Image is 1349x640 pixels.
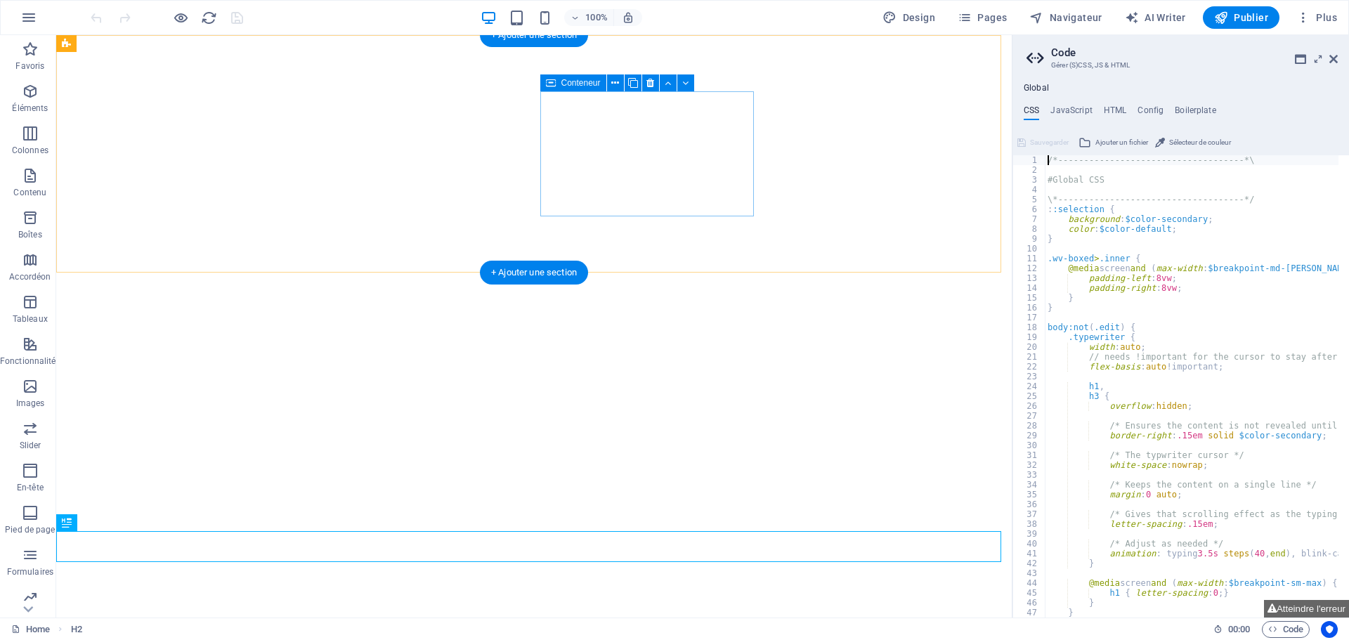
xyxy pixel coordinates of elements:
[1029,11,1102,25] span: Navigateur
[1238,624,1240,634] span: :
[1013,175,1046,185] div: 3
[1213,621,1251,638] h6: Durée de la session
[13,313,48,325] p: Tableaux
[1013,381,1046,391] div: 24
[1013,598,1046,608] div: 46
[1214,11,1268,25] span: Publier
[1013,470,1046,480] div: 33
[1013,431,1046,440] div: 29
[480,261,588,285] div: + Ajouter une section
[1095,134,1148,151] span: Ajouter un fichier
[1013,234,1046,244] div: 9
[200,9,217,26] button: reload
[1203,6,1279,29] button: Publier
[13,187,46,198] p: Contenu
[1228,621,1250,638] span: 00 00
[1013,568,1046,578] div: 43
[71,621,82,638] nav: breadcrumb
[1013,283,1046,293] div: 14
[1013,293,1046,303] div: 15
[1013,440,1046,450] div: 30
[1013,391,1046,401] div: 25
[1013,342,1046,352] div: 20
[12,103,48,114] p: Éléments
[1051,59,1310,72] h3: Gérer (S)CSS, JS & HTML
[1013,244,1046,254] div: 10
[15,60,44,72] p: Favoris
[1296,11,1337,25] span: Plus
[877,6,941,29] div: Design (Ctrl+Alt+Y)
[952,6,1012,29] button: Pages
[1013,588,1046,598] div: 45
[1076,134,1150,151] button: Ajouter un fichier
[1013,499,1046,509] div: 36
[1321,621,1338,638] button: Usercentrics
[1138,105,1164,121] h4: Config
[1013,254,1046,263] div: 11
[1013,313,1046,322] div: 17
[1013,509,1046,519] div: 37
[1013,224,1046,234] div: 8
[1013,332,1046,342] div: 19
[5,524,55,535] p: Pied de page
[1013,519,1046,529] div: 38
[1013,421,1046,431] div: 28
[1013,303,1046,313] div: 16
[1013,165,1046,175] div: 2
[480,23,588,47] div: + Ajouter une section
[1051,46,1338,59] h2: Code
[201,10,217,26] i: Actualiser la page
[71,621,82,638] span: Cliquez pour sélectionner. Double-cliquez pour modifier.
[1050,105,1092,121] h4: JavaScript
[1013,185,1046,195] div: 4
[1169,134,1231,151] span: Sélecteur de couleur
[1013,372,1046,381] div: 23
[561,79,601,87] span: Conteneur
[7,566,53,577] p: Formulaires
[1268,621,1303,638] span: Code
[1013,480,1046,490] div: 34
[1013,578,1046,588] div: 44
[1104,105,1127,121] h4: HTML
[1264,600,1349,618] button: Atteindre l'erreur
[1175,105,1216,121] h4: Boilerplate
[1013,549,1046,559] div: 41
[1013,539,1046,549] div: 40
[172,9,189,26] button: Cliquez ici pour quitter le mode Aperçu et poursuivre l'édition.
[1024,83,1049,94] h4: Global
[11,621,50,638] a: Cliquez pour annuler la sélection. Double-cliquez pour ouvrir Pages.
[1013,559,1046,568] div: 42
[1013,263,1046,273] div: 12
[1013,608,1046,618] div: 47
[1013,352,1046,362] div: 21
[18,229,42,240] p: Boîtes
[1013,322,1046,332] div: 18
[1119,6,1192,29] button: AI Writer
[622,11,634,24] i: Lors du redimensionnement, ajuster automatiquement le niveau de zoom en fonction de l'appareil sé...
[9,271,51,282] p: Accordéon
[958,11,1007,25] span: Pages
[17,482,44,493] p: En-tête
[1262,621,1310,638] button: Code
[877,6,941,29] button: Design
[1013,195,1046,204] div: 5
[1013,204,1046,214] div: 6
[1013,155,1046,165] div: 1
[1013,450,1046,460] div: 31
[1013,214,1046,224] div: 7
[1125,11,1186,25] span: AI Writer
[1013,460,1046,470] div: 32
[882,11,935,25] span: Design
[1024,6,1107,29] button: Navigateur
[1013,411,1046,421] div: 27
[564,9,614,26] button: 100%
[12,145,48,156] p: Colonnes
[1013,273,1046,283] div: 13
[16,398,45,409] p: Images
[1013,401,1046,411] div: 26
[1013,362,1046,372] div: 22
[1291,6,1343,29] button: Plus
[1024,105,1039,121] h4: CSS
[1013,529,1046,539] div: 39
[1153,134,1233,151] button: Sélecteur de couleur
